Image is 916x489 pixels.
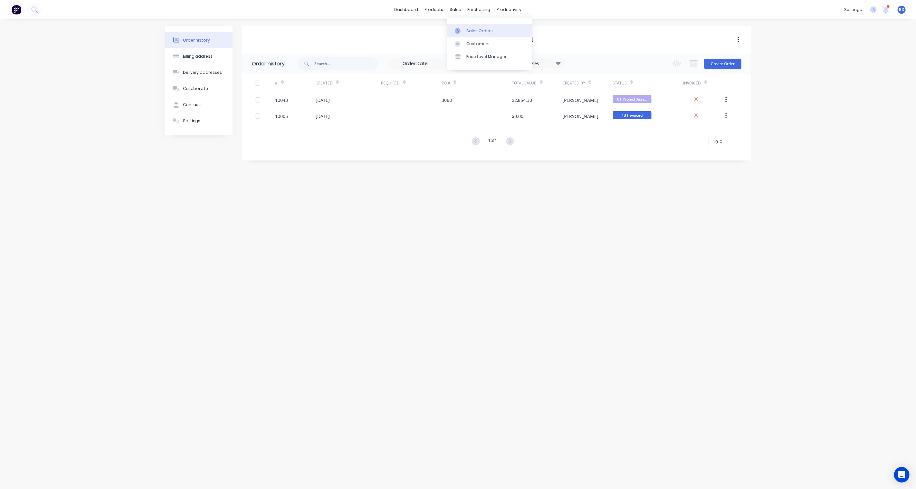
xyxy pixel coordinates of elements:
[512,74,562,92] div: Total Value
[442,74,512,92] div: PO #
[562,113,598,120] div: [PERSON_NAME]
[704,59,741,69] button: Create Order
[12,5,21,15] img: Factory
[442,97,452,103] div: 3068
[314,57,378,70] input: Search...
[165,97,233,113] button: Contacts
[841,5,865,15] div: settings
[165,64,233,81] button: Delivery addresses
[183,86,208,92] div: Collaborate
[494,5,525,15] div: productivity
[464,5,494,15] div: purchasing
[275,113,288,120] div: 10005
[165,81,233,97] button: Collaborate
[613,95,652,103] span: 01 Project Assi...
[388,59,442,69] input: Order Date
[613,111,652,119] span: 13 Invoiced
[183,37,210,43] div: Order history
[447,5,464,15] div: sales
[316,97,330,103] div: [DATE]
[562,97,598,103] div: [PERSON_NAME]
[447,24,532,37] a: Sales Orders
[466,54,507,60] div: Price Level Manager
[275,80,278,86] div: #
[510,60,565,67] div: 21 Statuses
[562,80,585,86] div: Created By
[381,80,400,86] div: Required
[252,60,285,68] div: Order history
[316,74,381,92] div: Created
[713,138,718,145] span: 10
[275,97,288,103] div: 10043
[183,102,203,108] div: Contacts
[447,50,532,63] a: Price Level Manager
[391,5,422,15] a: dashboard
[165,113,233,129] button: Settings
[316,80,333,86] div: Created
[316,113,330,120] div: [DATE]
[183,118,201,124] div: Settings
[512,113,524,120] div: $0.00
[512,80,537,86] div: Total Value
[165,48,233,64] button: Billing address
[183,70,222,75] div: Delivery addresses
[275,74,316,92] div: #
[613,80,627,86] div: Status
[894,467,910,483] div: Open Intercom Messenger
[183,54,213,59] div: Billing address
[512,97,532,103] div: $2,854.30
[447,37,532,50] a: Customers
[488,137,498,146] div: 1 of 1
[899,7,904,13] span: BD
[422,5,447,15] div: products
[466,28,493,34] div: Sales Orders
[683,74,724,92] div: Invoiced
[442,80,450,86] div: PO #
[381,74,442,92] div: Required
[683,80,701,86] div: Invoiced
[613,74,683,92] div: Status
[562,74,613,92] div: Created By
[466,41,490,47] div: Customers
[165,32,233,48] button: Order history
